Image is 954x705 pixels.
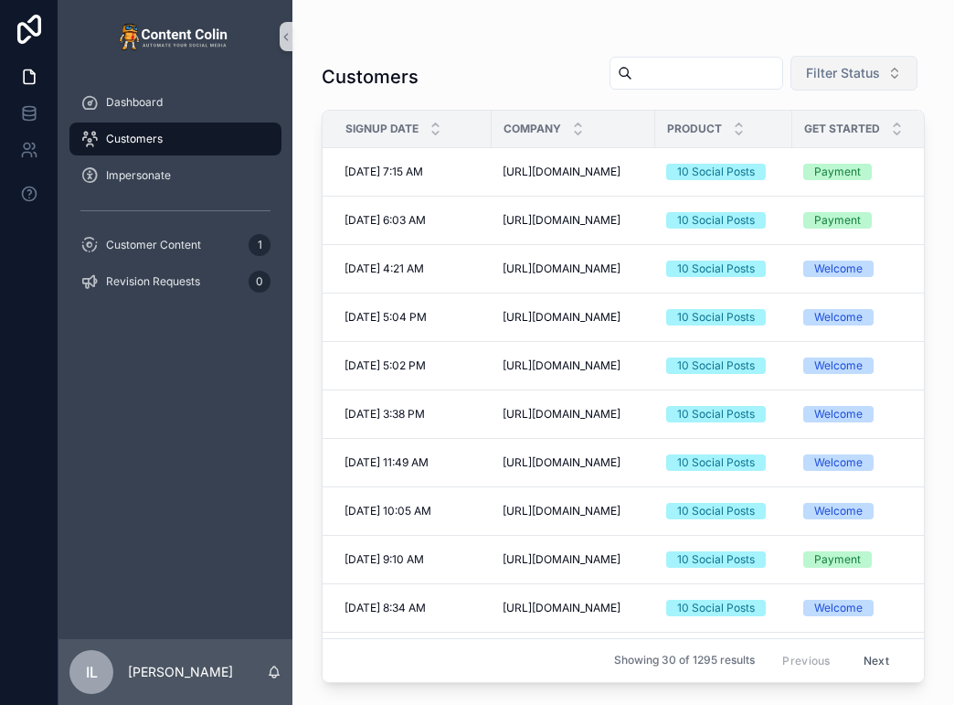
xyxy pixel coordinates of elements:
img: App logo [119,22,232,51]
span: [URL][DOMAIN_NAME] [503,262,620,276]
span: [URL][DOMAIN_NAME] [503,165,620,179]
div: Welcome [814,261,863,277]
a: Customers [69,123,281,155]
div: Payment [814,551,861,568]
div: 0 [249,271,270,293]
span: Customer Content [106,238,201,252]
span: [URL][DOMAIN_NAME] [503,407,620,422]
div: Welcome [814,406,863,422]
span: [DATE] 9:10 AM [344,552,424,567]
div: 10 Social Posts [677,164,755,180]
span: [DATE] 6:03 AM [344,213,426,228]
span: [DATE] 8:34 AM [344,601,426,615]
span: [DATE] 4:21 AM [344,262,424,276]
span: [DATE] 3:38 PM [344,407,425,422]
span: Revision Requests [106,274,200,289]
div: 10 Social Posts [677,503,755,519]
div: Payment [814,164,861,180]
span: Customers [106,132,163,146]
span: [URL][DOMAIN_NAME] [503,358,620,373]
button: Select Button [790,56,917,91]
span: [DATE] 11:49 AM [344,455,429,470]
span: Get Started [804,122,880,136]
div: Payment [814,212,861,229]
div: 10 Social Posts [677,600,755,616]
div: Welcome [814,358,863,374]
a: Revision Requests0 [69,265,281,298]
div: 10 Social Posts [677,406,755,422]
span: [URL][DOMAIN_NAME] [503,213,620,228]
div: 10 Social Posts [677,261,755,277]
div: scrollable content [58,73,292,322]
span: IL [86,661,98,683]
div: 10 Social Posts [677,309,755,326]
div: Welcome [814,454,863,471]
div: 10 Social Posts [677,212,755,229]
a: Customer Content1 [69,229,281,262]
div: 10 Social Posts [677,358,755,374]
div: Welcome [814,309,863,326]
span: [URL][DOMAIN_NAME] [503,455,620,470]
span: [URL][DOMAIN_NAME] [503,601,620,615]
span: [URL][DOMAIN_NAME] [503,504,620,518]
h1: Customers [322,64,419,90]
span: [DATE] 5:02 PM [344,358,426,373]
div: 10 Social Posts [677,551,755,568]
a: Impersonate [69,159,281,192]
span: Signup Date [345,122,419,136]
div: Welcome [814,600,863,616]
span: [URL][DOMAIN_NAME] [503,552,620,567]
p: [PERSON_NAME] [128,663,233,681]
span: [URL][DOMAIN_NAME] [503,310,620,325]
span: Dashboard [106,95,163,110]
div: Welcome [814,503,863,519]
div: 1 [249,234,270,256]
span: Product [667,122,722,136]
span: [DATE] 10:05 AM [344,504,431,518]
span: [DATE] 7:15 AM [344,165,423,179]
span: Filter Status [806,64,880,82]
div: 10 Social Posts [677,454,755,471]
a: Dashboard [69,86,281,119]
span: Showing 30 of 1295 results [614,654,755,668]
span: Company [503,122,561,136]
button: Next [851,646,902,675]
span: Impersonate [106,168,171,183]
span: [DATE] 5:04 PM [344,310,427,325]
